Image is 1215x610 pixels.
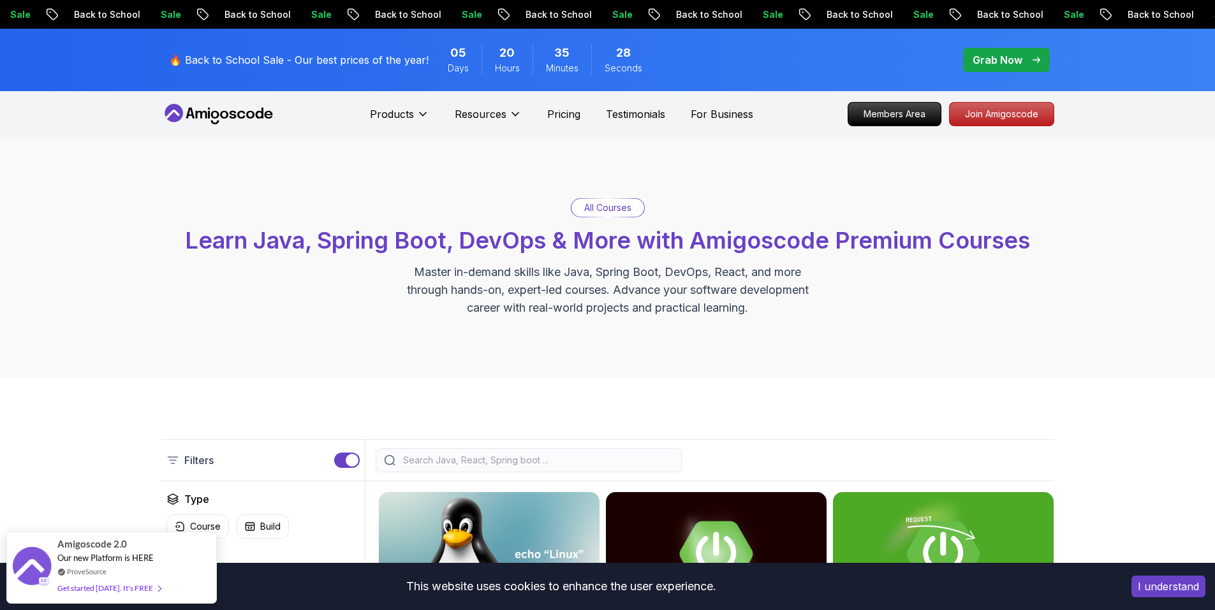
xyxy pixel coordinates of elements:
button: Build [237,514,289,539]
a: ProveSource [67,566,107,577]
p: Back to School [1116,8,1203,21]
button: Course [166,514,229,539]
span: Our new Platform is HERE [57,553,154,563]
p: Grab Now [973,52,1022,68]
input: Search Java, React, Spring boot ... [401,454,674,467]
p: Back to School [213,8,300,21]
p: Back to School [364,8,450,21]
span: 20 Hours [499,44,515,62]
p: All Courses [584,201,631,214]
span: Minutes [546,62,578,75]
p: Resources [455,106,506,122]
span: 35 Minutes [554,44,570,62]
a: Members Area [848,102,941,126]
span: Seconds [605,62,642,75]
p: Back to School [815,8,902,21]
a: Testimonials [606,106,665,122]
p: Members Area [848,103,941,126]
p: Sale [450,8,491,21]
p: Back to School [665,8,751,21]
p: Course [190,520,221,533]
p: Sale [902,8,943,21]
p: Products [370,106,414,122]
p: Sale [149,8,190,21]
span: 5 Days [450,44,466,62]
a: Pricing [547,106,580,122]
p: 🔥 Back to School Sale - Our best prices of the year! [169,52,429,68]
span: Learn Java, Spring Boot, DevOps & More with Amigoscode Premium Courses [185,226,1030,254]
p: Master in-demand skills like Java, Spring Boot, DevOps, React, and more through hands-on, expert-... [394,263,822,317]
p: Sale [751,8,792,21]
p: Sale [300,8,341,21]
div: This website uses cookies to enhance the user experience. [10,572,1112,600]
button: Resources [455,106,522,132]
p: Join Amigoscode [950,103,1054,126]
p: Sale [1052,8,1093,21]
p: Back to School [514,8,601,21]
button: Accept cookies [1131,576,1205,597]
p: Sale [601,8,642,21]
p: Filters [184,453,214,468]
span: 28 Seconds [616,44,631,62]
p: Back to School [966,8,1052,21]
span: Hours [495,62,520,75]
button: Products [370,106,429,132]
div: Get started [DATE]. It's FREE [57,581,161,595]
img: provesource social proof notification image [13,547,51,588]
span: Days [448,62,469,75]
h2: Type [184,491,209,507]
p: Back to School [63,8,149,21]
a: For Business [691,106,753,122]
span: Amigoscode 2.0 [57,537,127,551]
p: Build [260,520,281,533]
a: Join Amigoscode [949,102,1054,126]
